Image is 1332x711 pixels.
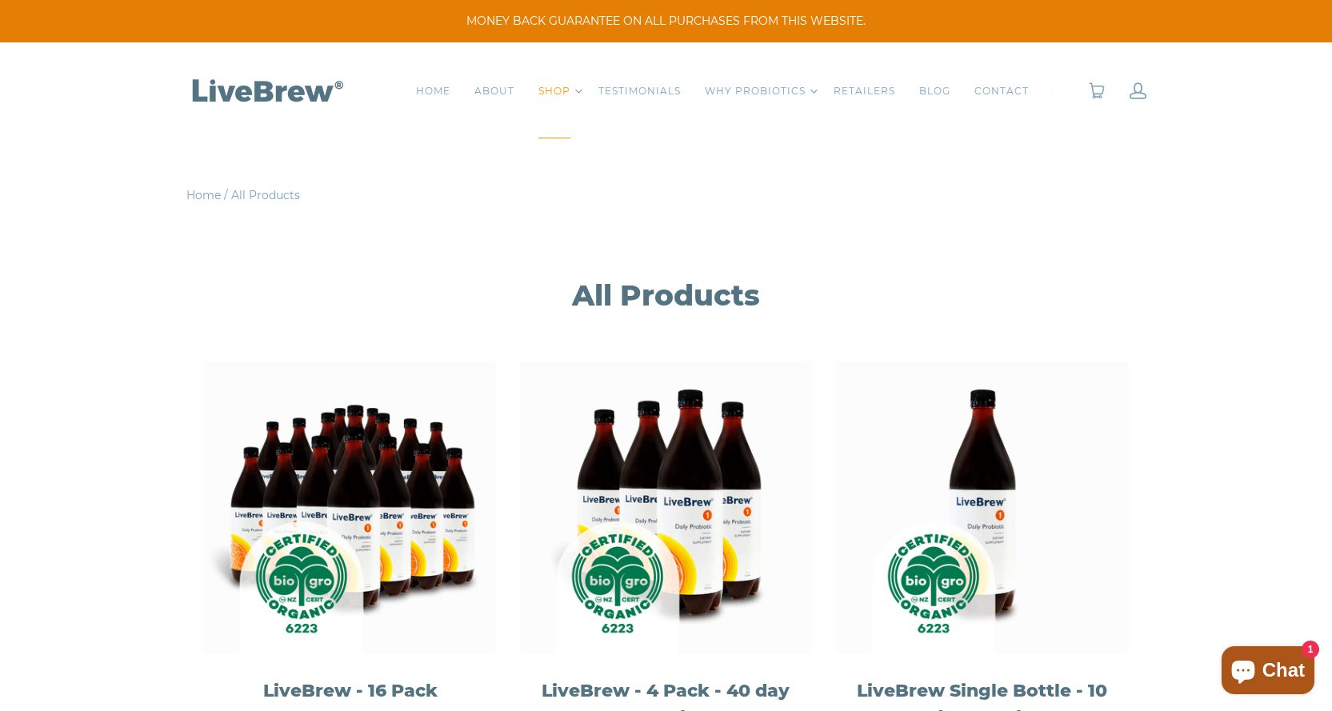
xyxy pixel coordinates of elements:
[1217,646,1319,698] inbox-online-store-chat: Shopify online store chat
[834,83,895,99] a: RETAILERS
[538,83,570,99] a: SHOP
[919,83,950,99] a: BLOG
[231,188,300,202] span: All Products
[186,188,221,202] a: Home
[974,83,1029,99] a: CONTACT
[24,13,1308,30] span: MONEY BACK GUARANTEE ON ALL PURCHASES FROM THIS WEBSITE.
[186,76,346,104] img: LiveBrew
[836,361,1128,653] img: LiveBrew Single Bottle - 10 day supply
[705,83,806,99] a: WHY PROBIOTICS
[224,188,228,202] span: /
[216,677,484,704] div: LiveBrew - 16 Pack
[520,361,812,653] img: LiveBrew - 4 Pack - 40 day supply
[474,83,514,99] a: ABOUT
[598,83,681,99] a: TESTIMONIALS
[416,83,450,99] a: HOME
[204,277,1128,314] h1: All Products
[204,361,496,653] img: LiveBrew - 16 Pack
